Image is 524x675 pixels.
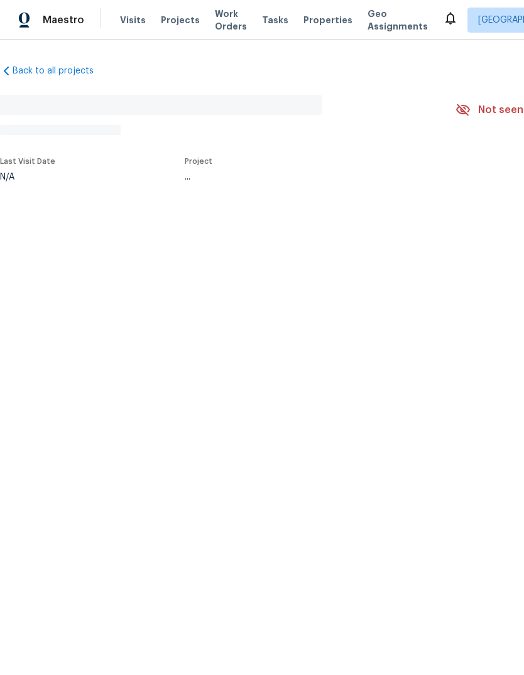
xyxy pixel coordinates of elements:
[215,8,247,33] span: Work Orders
[161,14,200,26] span: Projects
[185,158,212,165] span: Project
[120,14,146,26] span: Visits
[262,16,288,24] span: Tasks
[43,14,84,26] span: Maestro
[368,8,428,33] span: Geo Assignments
[185,173,426,181] div: ...
[303,14,352,26] span: Properties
